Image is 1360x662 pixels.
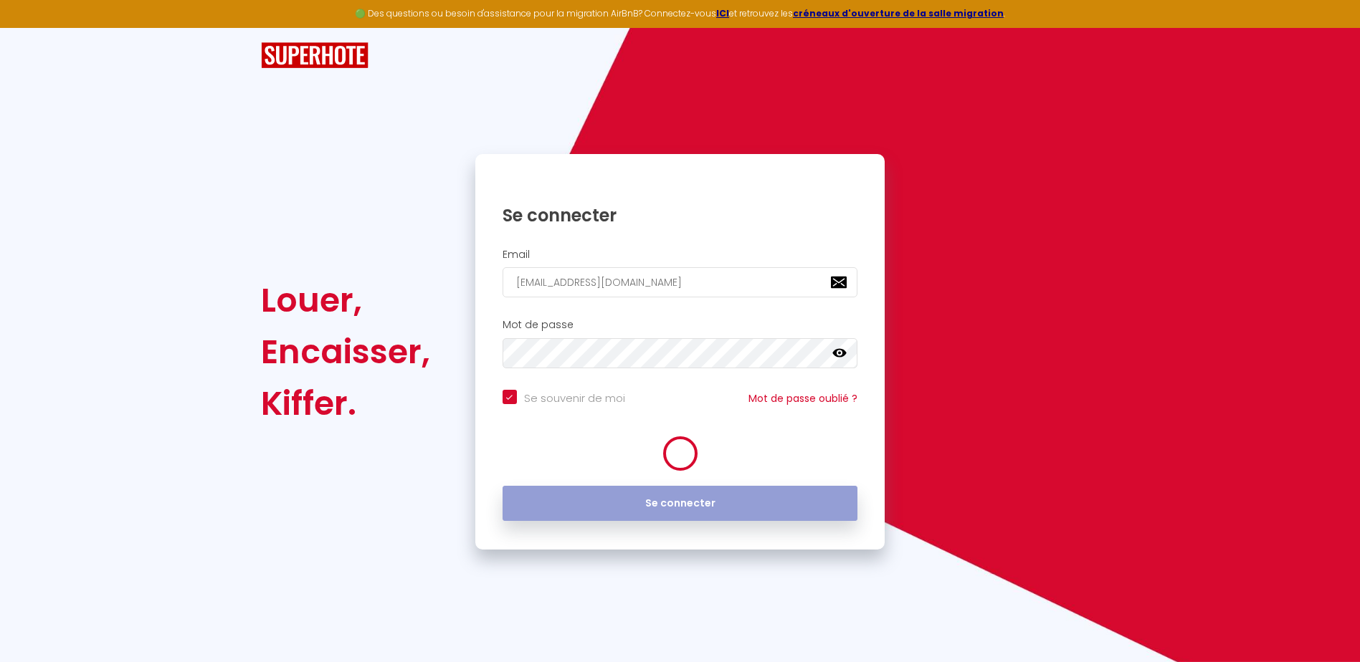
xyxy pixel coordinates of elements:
[503,204,858,226] h1: Se connecter
[261,326,430,378] div: Encaisser,
[748,391,857,406] a: Mot de passe oublié ?
[503,486,858,522] button: Se connecter
[261,378,430,429] div: Kiffer.
[716,7,729,19] a: ICI
[503,249,858,261] h2: Email
[793,7,1004,19] a: créneaux d'ouverture de la salle migration
[261,274,430,326] div: Louer,
[261,42,368,69] img: SuperHote logo
[503,319,858,331] h2: Mot de passe
[503,267,858,297] input: Ton Email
